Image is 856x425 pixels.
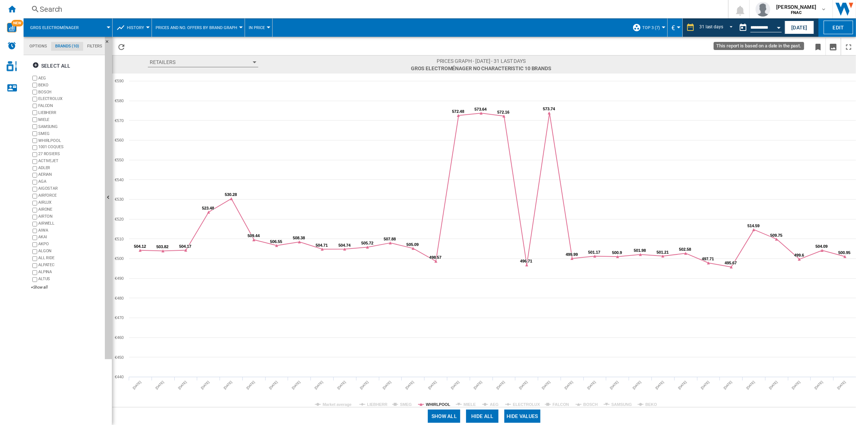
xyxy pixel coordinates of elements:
label: AEG [38,75,102,81]
md-tab-item: Filters [83,42,106,51]
tspan: 508.38 [293,236,305,240]
div: AERIAN [38,172,102,179]
tspan: [DATE] [427,380,437,390]
button: Hide all [466,410,498,423]
div: History [116,18,148,37]
span: Gros electroménager No characteristic 10 brands [411,65,551,72]
tspan: 499.6 [794,253,804,257]
button: Hide [105,37,112,359]
button: Show all [428,410,460,423]
div: ALPATEC [38,262,102,269]
input: brand.name [32,138,37,143]
tspan: [DATE] [700,380,710,390]
tspan: 506.55 [270,239,282,244]
tspan: €480 [115,296,124,300]
label: FALCON [38,103,102,108]
tspan: [DATE] [178,380,188,390]
input: brand.name [32,117,37,122]
div: ADLER [38,165,102,172]
tspan: [DATE] [496,380,505,390]
tspan: SAMSUNG [611,402,632,407]
tspan: €550 [115,158,124,162]
tspan: [DATE] [132,380,142,390]
div: ACTIVEJET [38,158,102,165]
span: top 3 (7) [642,25,660,30]
input: brand.name [32,131,37,136]
tspan: [DATE] [518,380,528,390]
tspan: 504.74 [338,243,351,247]
button: Select all [30,59,72,72]
button: Hide values [504,410,540,423]
tspan: 572.16 [497,110,509,114]
div: AIRONE [38,207,102,214]
tspan: Market average [323,402,352,407]
tspan: 500.9 [612,250,622,255]
button: € [671,18,679,37]
tspan: €490 [115,276,124,281]
md-tab-item: Options [25,42,51,51]
div: ALGON [38,248,102,255]
tspan: [DATE] [791,380,801,390]
img: alerts-logo.svg [7,41,16,50]
input: brand.name [32,201,37,206]
div: ALPINA [38,269,102,276]
input: brand.name [32,152,37,157]
md-select: REPORTS.WIZARD.STEPS.REPORT.STEPS.REPORT_OPTIONS.PERIOD: 31 last days [699,22,736,34]
tspan: 509.44 [248,233,260,238]
div: Gros electroménager [27,18,109,37]
tspan: AEG [490,402,499,407]
tspan: [DATE] [723,380,733,390]
tspan: 504.17 [179,244,191,249]
span: [PERSON_NAME] [776,3,816,11]
tspan: 498.57 [429,255,441,260]
input: brand.name [32,256,37,261]
tspan: 507.88 [384,237,396,241]
input: brand.name [32,76,37,81]
tspan: €520 [115,217,124,221]
tspan: [DATE] [223,380,233,390]
tspan: [DATE] [269,380,278,390]
tspan: [DATE] [337,380,347,390]
div: 31 last days [699,24,723,29]
tspan: 499.99 [566,252,578,257]
tspan: [DATE] [678,380,688,390]
tspan: 497.71 [702,257,714,261]
div: +Show all [31,285,102,290]
input: brand.name [32,97,37,101]
label: SMEG [38,131,102,136]
label: MIELE [38,117,102,122]
tspan: [DATE] [155,380,165,390]
label: SAMSUNG [38,124,102,129]
button: [DATE] [785,21,814,34]
tspan: [DATE] [632,380,642,390]
tspan: [DATE] [405,380,415,390]
button: History [127,18,148,37]
tspan: 509.75 [770,233,782,238]
tspan: [DATE] [291,380,301,390]
input: brand.name [32,242,37,247]
input: brand.name [32,229,37,233]
div: top 3 (7) [632,18,664,37]
tspan: SMEG [400,402,412,407]
span: € [671,24,675,32]
tspan: BOSCH [583,402,598,407]
div: ALTUS [38,276,102,283]
div: Search [40,4,709,14]
input: brand.name [32,187,37,192]
tspan: [DATE] [609,380,619,390]
tspan: LIEBHERR [367,402,388,407]
label: BEKO [38,82,102,88]
button: Reload [114,38,129,55]
input: brand.name [32,222,37,226]
input: brand.name [32,173,37,178]
tspan: €470 [115,315,124,320]
tspan: 501.21 [657,250,669,254]
label: LIEBHERR [38,110,102,115]
div: AKAI [38,234,102,241]
tspan: €590 [115,79,124,83]
button: Gros electroménager [30,18,86,37]
tspan: [DATE] [541,380,551,390]
tspan: 500.95 [838,250,850,255]
tspan: [DATE] [450,380,460,390]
